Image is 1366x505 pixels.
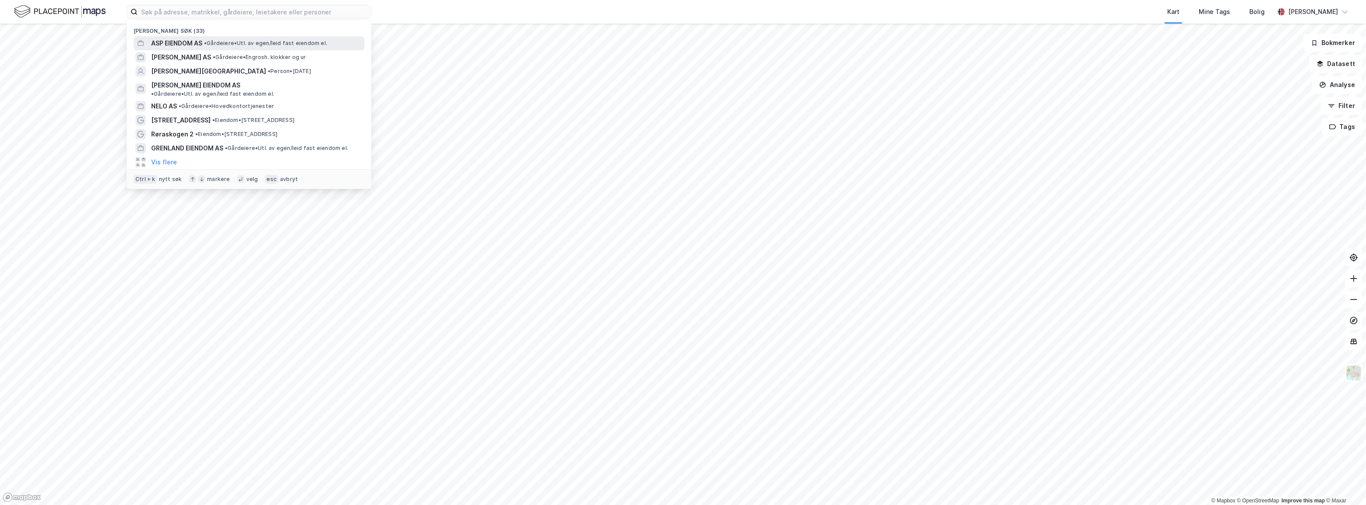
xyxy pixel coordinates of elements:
span: • [195,131,198,137]
span: • [179,103,181,109]
a: OpenStreetMap [1237,498,1280,504]
span: ASP EIENDOM AS [151,38,202,49]
span: Eiendom • [STREET_ADDRESS] [212,117,294,124]
span: • [268,68,270,74]
a: Mapbox homepage [3,492,41,502]
button: Vis flere [151,157,177,167]
button: Datasett [1309,55,1363,73]
span: Eiendom • [STREET_ADDRESS] [195,131,277,138]
div: Bolig [1249,7,1265,17]
div: esc [265,175,278,184]
div: [PERSON_NAME] [1288,7,1338,17]
iframe: Chat Widget [1322,463,1366,505]
a: Mapbox [1211,498,1235,504]
a: Improve this map [1282,498,1325,504]
button: Filter [1321,97,1363,115]
span: Gårdeiere • Utl. av egen/leid fast eiendom el. [204,40,327,47]
span: [PERSON_NAME] EIENDOM AS [151,80,240,91]
span: Gårdeiere • Hovedkontortjenester [179,103,274,110]
span: NELO AS [151,101,177,111]
span: [STREET_ADDRESS] [151,115,211,125]
div: velg [246,176,258,183]
div: avbryt [280,176,298,183]
button: Analyse [1312,76,1363,94]
span: • [212,117,215,123]
img: logo.f888ab2527a4732fd821a326f86c7f29.svg [14,4,106,19]
span: Gårdeiere • Engrosh. klokker og ur [213,54,306,61]
div: nytt søk [159,176,182,183]
span: • [151,91,154,97]
span: Gårdeiere • Utl. av egen/leid fast eiendom el. [151,91,274,98]
button: Bokmerker [1304,34,1363,52]
input: Søk på adresse, matrikkel, gårdeiere, leietakere eller personer [138,5,371,18]
span: GRENLAND EIENDOM AS [151,143,223,153]
span: Person • [DATE] [268,68,311,75]
span: Gårdeiere • Utl. av egen/leid fast eiendom el. [225,145,348,152]
div: Mine Tags [1199,7,1230,17]
div: Kart [1167,7,1179,17]
span: • [213,54,215,60]
span: [PERSON_NAME][GEOGRAPHIC_DATA] [151,66,266,77]
div: markere [207,176,230,183]
span: [PERSON_NAME] AS [151,52,211,63]
img: Z [1345,365,1362,381]
button: Tags [1322,118,1363,136]
span: Røraskogen 2 [151,129,194,139]
span: • [225,145,228,151]
div: Ctrl + k [134,175,157,184]
div: [PERSON_NAME] søk (33) [127,21,371,36]
span: • [204,40,207,46]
